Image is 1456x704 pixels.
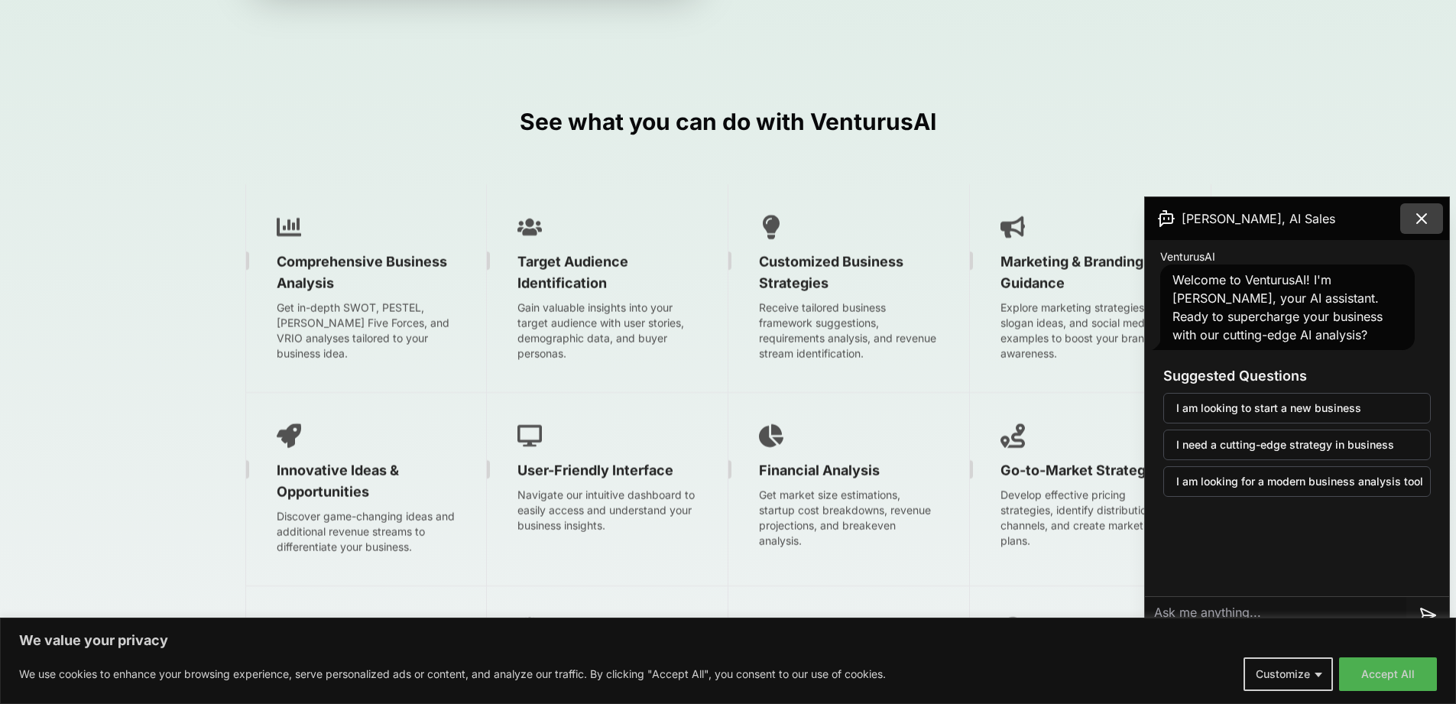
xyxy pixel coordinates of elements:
button: I need a cutting-edge strategy in business [1163,430,1431,460]
button: Customize [1244,657,1333,691]
p: Discover game-changing ideas and additional revenue streams to differentiate your business. [246,509,486,555]
span: Financial Analysis [759,460,880,482]
span: Go-to-Market Strategy [1000,460,1154,482]
p: Get in-depth SWOT, PESTEL, [PERSON_NAME] Five Forces, and VRIO analyses tailored to your business... [246,300,486,362]
span: [PERSON_NAME], AI Sales [1182,209,1335,228]
p: We value your privacy [19,631,1437,650]
span: Welcome to VenturusAI! I'm [PERSON_NAME], your AI assistant. Ready to supercharge your business w... [1172,272,1383,342]
button: I am looking to start a new business [1163,393,1431,423]
p: Navigate our intuitive dashboard to easily access and understand your business insights. [487,488,728,534]
p: We use cookies to enhance your browsing experience, serve personalized ads or content, and analyz... [19,665,886,683]
h3: Suggested Questions [1163,365,1431,387]
button: Accept All [1339,657,1437,691]
p: Get market size estimations, startup cost breakdowns, revenue projections, and breakeven analysis. [728,488,969,549]
span: Innovative Ideas & Opportunities [277,460,456,503]
span: Target Audience Identification [517,251,697,294]
p: Gain valuable insights into your target audience with user stories, demographic data, and buyer p... [487,300,728,362]
span: Customized Business Strategies [759,251,939,294]
span: User-Friendly Interface [517,460,673,482]
button: I am looking for a modern business analysis tool [1163,466,1431,497]
p: Develop effective pricing strategies, identify distribution channels, and create marketing plans. [970,488,1211,549]
span: Marketing & Branding Guidance [1000,251,1180,294]
span: Comprehensive Business Analysis [277,251,456,294]
p: Receive tailored business framework suggestions, requirements analysis, and revenue stream identi... [728,300,969,362]
span: VenturusAI [1160,249,1215,264]
p: Explore marketing strategies, slogan ideas, and social media post examples to boost your brand aw... [970,300,1211,362]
